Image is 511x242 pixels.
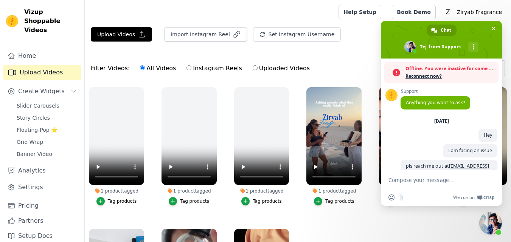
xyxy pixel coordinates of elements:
textarea: Compose your message... [388,177,478,183]
span: Close chat [489,25,497,32]
div: [DATE] [434,119,449,123]
a: Slider Carousels [12,100,81,111]
span: Story Circles [17,114,50,122]
div: More channels [468,42,478,52]
span: Chat [441,25,451,36]
input: All Videos [140,65,145,70]
span: Vizup Shoppable Videos [24,8,78,35]
span: Reconnect now? [405,72,495,80]
span: Insert an emoji [388,194,395,200]
label: All Videos [140,63,176,73]
a: We run onCrisp [453,194,494,200]
button: Upload Videos [91,27,152,42]
button: Set Instagram Username [253,27,341,42]
a: Story Circles [12,113,81,123]
span: Floating-Pop ⭐ [17,126,57,134]
p: Ziryab Fragrance [454,5,505,19]
span: We run on [453,194,475,200]
div: Tag products [253,198,282,204]
button: Tag products [169,197,209,205]
label: Uploaded Videos [252,63,310,73]
div: Tag products [108,198,137,204]
span: Support [401,89,470,94]
span: Create Widgets [18,87,65,96]
label: Instagram Reels [186,63,242,73]
span: pls reach me out at [406,163,489,176]
div: 1 product tagged [89,188,144,194]
span: Offline. You were inactive for some time. [405,65,495,72]
div: 1 product tagged [379,188,434,194]
button: Z Ziryab Fragrance [442,5,505,19]
div: Close chat [479,212,502,234]
a: Partners [3,213,81,228]
button: Import Instagram Reel [164,27,247,42]
span: Hey [484,132,492,138]
div: Tag products [180,198,209,204]
a: Floating-Pop ⭐ [12,125,81,135]
div: Chat [427,25,457,36]
button: Tag products [96,197,137,205]
button: Create Widgets [3,84,81,99]
div: Tag products [325,198,354,204]
button: Tag products [241,197,282,205]
div: 1 product tagged [306,188,362,194]
span: Crisp [483,194,494,200]
span: Banner Video [17,150,52,158]
span: I am facing an issue [448,147,492,154]
div: 1 product tagged [234,188,289,194]
a: Settings [3,180,81,195]
a: Home [3,48,81,63]
a: Upload Videos [3,65,81,80]
div: Filter Videos: [91,60,314,77]
a: Analytics [3,163,81,178]
a: Book Demo [392,5,435,19]
div: 1 product tagged [162,188,217,194]
span: Anything you want to ask? [406,99,465,106]
span: Grid Wrap [17,138,43,146]
a: [EMAIL_ADDRESS][DOMAIN_NAME] [406,163,489,176]
text: Z [446,8,450,16]
a: Pricing [3,198,81,213]
span: Slider Carousels [17,102,59,109]
img: Vizup [6,15,18,27]
a: Help Setup [339,5,381,19]
input: Instagram Reels [186,65,191,70]
a: Grid Wrap [12,137,81,147]
button: Tag products [314,197,354,205]
input: Uploaded Videos [253,65,258,70]
a: Banner Video [12,149,81,159]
